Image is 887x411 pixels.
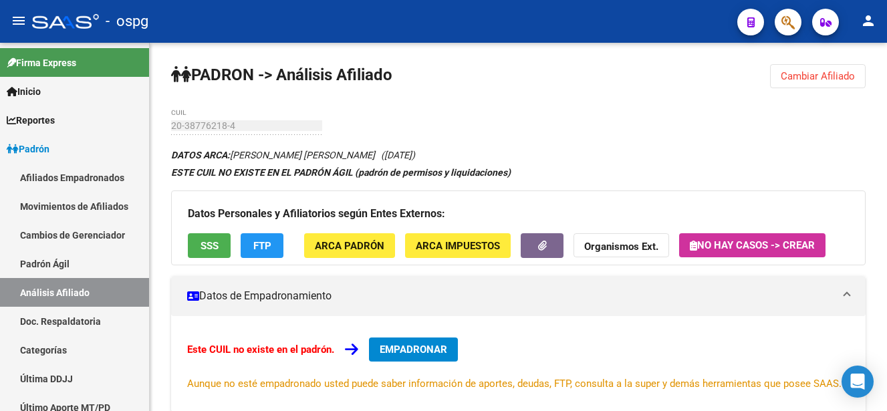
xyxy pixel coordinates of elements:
[171,150,375,160] span: [PERSON_NAME] [PERSON_NAME]
[188,233,231,258] button: SSS
[7,113,55,128] span: Reportes
[171,65,392,84] strong: PADRON -> Análisis Afiliado
[842,366,874,398] div: Open Intercom Messenger
[187,344,334,356] strong: Este CUIL no existe en el padrón.
[380,344,447,356] span: EMPADRONAR
[584,241,658,253] strong: Organismos Ext.
[7,55,76,70] span: Firma Express
[781,70,855,82] span: Cambiar Afiliado
[171,276,866,316] mat-expansion-panel-header: Datos de Empadronamiento
[315,240,384,252] span: ARCA Padrón
[574,233,669,258] button: Organismos Ext.
[860,13,876,29] mat-icon: person
[11,13,27,29] mat-icon: menu
[381,150,415,160] span: ([DATE])
[770,64,866,88] button: Cambiar Afiliado
[187,289,834,303] mat-panel-title: Datos de Empadronamiento
[201,240,219,252] span: SSS
[7,142,49,156] span: Padrón
[7,84,41,99] span: Inicio
[188,204,849,223] h3: Datos Personales y Afiliatorios según Entes Externos:
[106,7,148,36] span: - ospg
[187,378,842,390] span: Aunque no esté empadronado usted puede saber información de aportes, deudas, FTP, consulta a la s...
[241,233,283,258] button: FTP
[253,240,271,252] span: FTP
[416,240,500,252] span: ARCA Impuestos
[171,150,230,160] strong: DATOS ARCA:
[369,337,458,362] button: EMPADRONAR
[171,167,511,178] strong: ESTE CUIL NO EXISTE EN EL PADRÓN ÁGIL (padrón de permisos y liquidaciones)
[304,233,395,258] button: ARCA Padrón
[679,233,826,257] button: No hay casos -> Crear
[405,233,511,258] button: ARCA Impuestos
[690,239,815,251] span: No hay casos -> Crear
